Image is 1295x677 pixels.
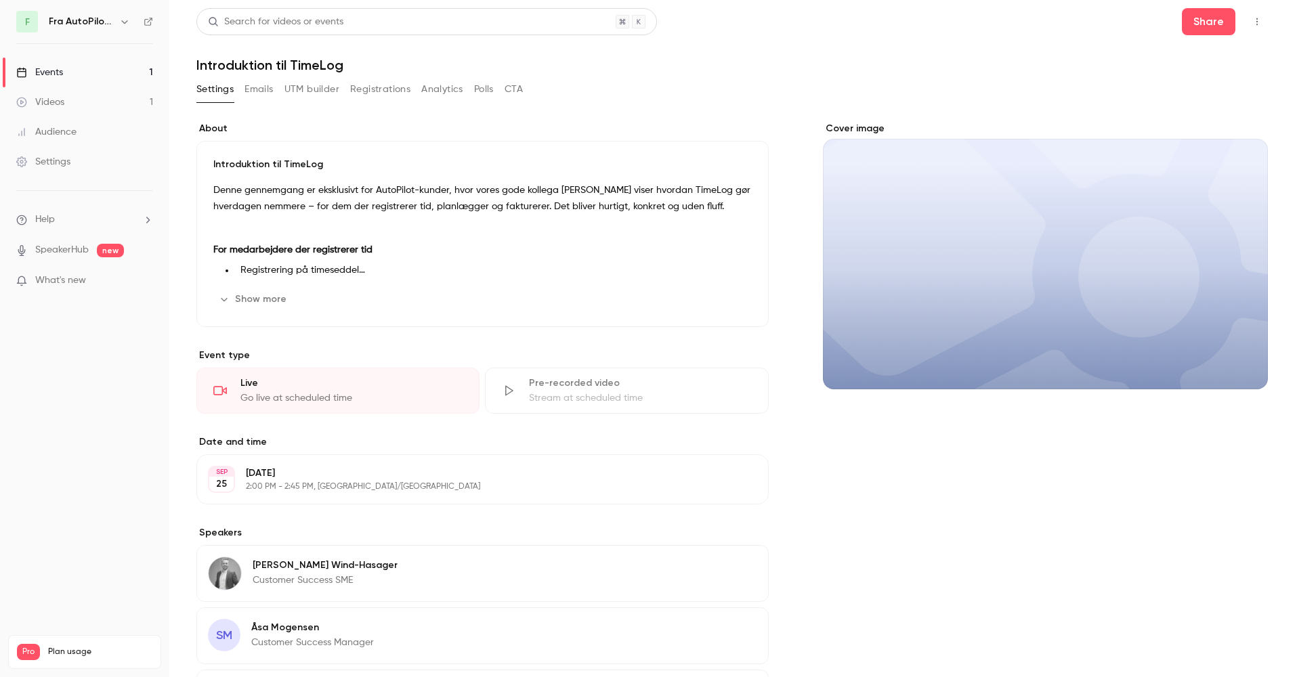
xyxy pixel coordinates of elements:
[529,391,751,405] div: Stream at scheduled time
[196,435,769,449] label: Date and time
[350,79,410,100] button: Registrations
[216,626,232,645] span: SM
[196,526,769,540] label: Speakers
[823,122,1268,135] label: Cover image
[421,79,463,100] button: Analytics
[35,274,86,288] span: What's new
[209,557,241,590] img: Jens Wind-Hasager
[49,15,114,28] h6: Fra AutoPilot til TimeLog
[240,376,463,390] div: Live
[25,15,30,29] span: F
[216,477,227,491] p: 25
[251,621,374,634] p: Åsa Mogensen
[196,349,769,362] p: Event type
[16,95,64,109] div: Videos
[196,545,769,602] div: Jens Wind-Hasager[PERSON_NAME] Wind-HasagerCustomer Success SME
[208,15,343,29] div: Search for videos or events
[246,466,697,480] p: [DATE]
[235,263,752,278] li: Registrering på timeseddel
[16,155,70,169] div: Settings
[213,182,752,215] p: Denne gennemgang er eksklusivt for AutoPilot-kunder, hvor vores gode kollega [PERSON_NAME] viser ...
[17,644,40,660] span: Pro
[823,122,1268,389] section: Cover image
[196,607,769,664] div: SMÅsa MogensenCustomer Success Manager
[251,636,374,649] p: Customer Success Manager
[48,647,152,657] span: Plan usage
[240,391,463,405] div: Go live at scheduled time
[474,79,494,100] button: Polls
[253,573,398,587] p: Customer Success SME
[213,245,373,255] strong: For medarbejdere der registrerer tid
[1182,8,1235,35] button: Share
[529,376,751,390] div: Pre-recorded video
[35,213,55,227] span: Help
[246,481,697,492] p: 2:00 PM - 2:45 PM, [GEOGRAPHIC_DATA]/[GEOGRAPHIC_DATA]
[196,368,480,414] div: LiveGo live at scheduled time
[16,66,63,79] div: Events
[97,244,124,257] span: new
[213,158,752,171] p: Introduktion til TimeLog
[196,79,234,100] button: Settings
[196,122,769,135] label: About
[485,368,768,414] div: Pre-recorded videoStream at scheduled time
[253,559,398,572] p: [PERSON_NAME] Wind-Hasager
[505,79,523,100] button: CTA
[16,213,153,227] li: help-dropdown-opener
[245,79,273,100] button: Emails
[209,467,234,477] div: SEP
[35,243,89,257] a: SpeakerHub
[284,79,339,100] button: UTM builder
[16,125,77,139] div: Audience
[196,57,1268,73] h1: Introduktion til TimeLog
[213,288,295,310] button: Show more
